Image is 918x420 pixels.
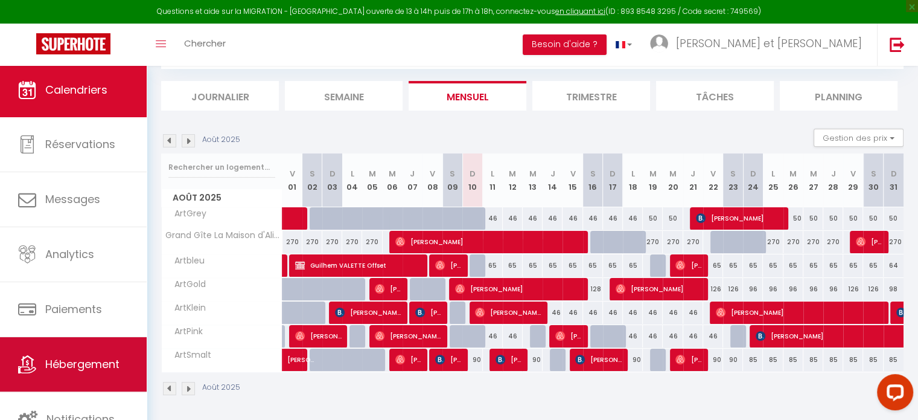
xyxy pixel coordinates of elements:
div: 65 [483,254,503,277]
iframe: LiveChat chat widget [867,369,918,420]
abbr: M [529,168,537,179]
abbr: D [750,168,756,179]
div: 65 [623,254,643,277]
th: 24 [743,153,763,207]
div: 96 [803,278,823,300]
div: 46 [683,325,703,347]
abbr: L [351,168,354,179]
div: 96 [763,278,783,300]
abbr: J [550,168,555,179]
span: Chercher [184,37,226,50]
span: ArtGrey [164,207,209,221]
div: 98 [884,278,904,300]
div: 46 [503,207,523,230]
th: 19 [643,153,663,207]
th: 30 [863,153,883,207]
th: 03 [322,153,342,207]
span: [PERSON_NAME] [616,277,702,300]
span: [PERSON_NAME] [435,254,462,277]
div: 46 [603,302,623,324]
abbr: V [570,168,575,179]
span: [PERSON_NAME] [716,301,882,324]
div: 270 [282,231,302,253]
span: ArtSmalt [164,349,214,362]
li: Journalier [161,81,279,111]
div: 85 [783,349,803,371]
abbr: V [850,168,856,179]
th: 26 [783,153,803,207]
span: Réservations [45,137,115,152]
div: 46 [603,207,623,230]
span: Paiements [45,302,102,317]
div: 65 [863,254,883,277]
div: 65 [543,254,563,277]
div: 50 [803,207,823,230]
div: 65 [843,254,863,277]
span: Analytics [45,247,94,262]
div: 270 [884,231,904,253]
abbr: J [831,168,836,179]
div: 65 [583,254,603,277]
th: 22 [703,153,723,207]
span: ArtKlein [164,302,209,315]
div: 270 [803,231,823,253]
li: Mensuel [409,81,526,111]
div: 46 [623,325,643,347]
span: Calendriers [45,82,107,97]
li: Planning [780,81,897,111]
abbr: D [610,168,616,179]
span: Hébergement [45,357,120,372]
div: 270 [322,231,342,253]
span: [PERSON_NAME] [435,348,462,371]
abbr: S [310,168,315,179]
abbr: M [809,168,817,179]
span: [PERSON_NAME] [496,348,522,371]
abbr: D [330,168,336,179]
button: Besoin d'aide ? [523,34,607,55]
th: 28 [823,153,843,207]
div: 46 [703,325,723,347]
button: Gestion des prix [814,129,904,147]
div: 46 [683,302,703,324]
div: 270 [302,231,322,253]
div: 65 [803,254,823,277]
th: 17 [603,153,623,207]
th: 04 [342,153,362,207]
div: 85 [884,349,904,371]
div: 50 [884,207,904,230]
span: Guilhem VALETTE Offset [295,254,421,277]
div: 90 [623,349,643,371]
span: ArtPink [164,325,209,338]
a: [PERSON_NAME] [282,349,302,372]
div: 65 [823,254,843,277]
div: 46 [503,325,523,347]
div: 46 [563,302,582,324]
span: [PERSON_NAME] et [PERSON_NAME] [676,36,862,51]
th: 11 [483,153,503,207]
div: 85 [763,349,783,371]
div: 65 [603,254,623,277]
th: 31 [884,153,904,207]
span: [PERSON_NAME] [335,301,401,324]
img: ... [650,34,668,53]
th: 05 [362,153,382,207]
span: [PERSON_NAME] [696,207,782,230]
div: 96 [743,278,763,300]
th: 08 [422,153,442,207]
div: 96 [783,278,803,300]
div: 46 [643,302,663,324]
th: 23 [723,153,743,207]
div: 46 [523,207,543,230]
abbr: V [290,168,295,179]
div: 50 [663,207,683,230]
div: 50 [843,207,863,230]
div: 126 [863,278,883,300]
p: Août 2025 [202,134,240,146]
div: 50 [823,207,843,230]
p: Août 2025 [202,382,240,393]
div: 128 [583,278,603,300]
th: 02 [302,153,322,207]
img: Super Booking [36,33,110,54]
abbr: M [369,168,376,179]
div: 270 [362,231,382,253]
